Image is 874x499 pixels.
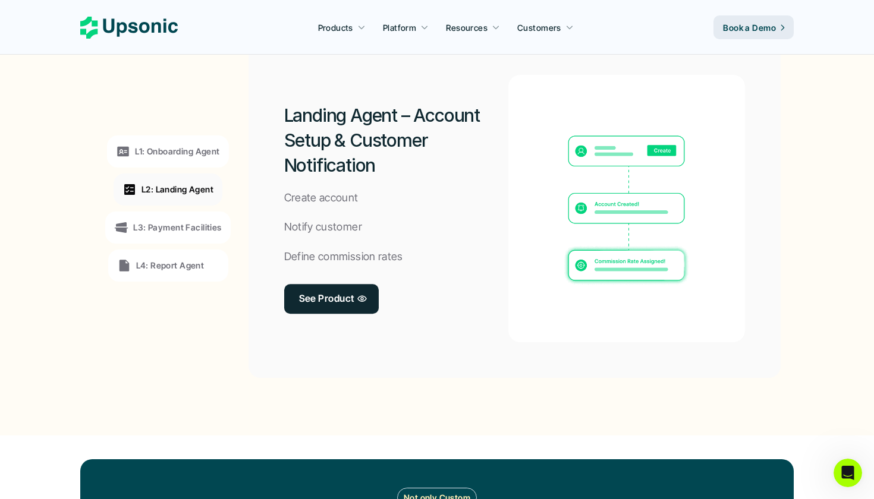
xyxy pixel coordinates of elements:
p: Products [318,21,353,34]
p: Book a Demo [723,21,776,34]
iframe: Intercom live chat [834,459,862,487]
h2: Landing Agent – Account Setup & Customer Notification [284,103,509,178]
p: Resources [446,21,488,34]
p: L4: Report Agent [136,259,205,271]
p: See Product [299,290,354,308]
p: Notify customer [284,219,362,236]
p: Create account [284,190,359,207]
p: Platform [383,21,416,34]
a: Book a Demo [713,15,794,39]
a: Products [311,17,373,38]
a: See Product [284,284,379,314]
p: L1: Onboarding Agent [135,145,219,157]
p: L3: Payment Facilities [133,221,221,233]
p: Customers [517,21,561,34]
p: Define commission rates [284,248,403,266]
p: L2: Landing Agent [142,183,213,195]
